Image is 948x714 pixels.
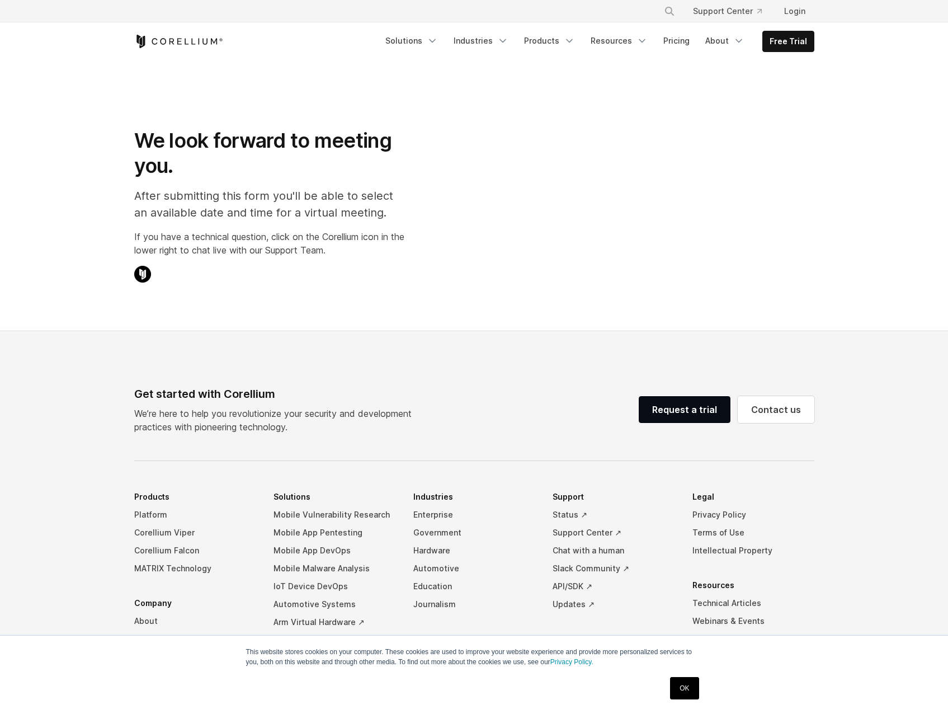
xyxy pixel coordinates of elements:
a: Support Center [684,1,771,21]
a: Enterprise [413,506,535,524]
p: This website stores cookies on your computer. These cookies are used to improve your website expe... [246,647,702,667]
a: Mobile Vulnerability Research [273,506,395,524]
a: Chat with a human [553,542,675,560]
a: Privacy Policy [692,506,814,524]
a: Contact us [738,396,814,423]
a: Corellium Home [134,35,223,48]
a: Slack Community ↗ [553,560,675,577]
a: Training Classes [692,630,814,648]
a: Products [517,31,582,51]
a: Arm Virtual Hardware ↗ [273,613,395,631]
a: Mobile App Pentesting [273,524,395,542]
div: Get started with Corellium [134,386,421,402]
p: If you have a technical question, click on the Corellium icon in the lower right to chat live wit... [134,230,404,257]
img: Corellium Chat Icon [134,266,151,283]
a: About [134,612,256,630]
a: Webinars & Events [692,612,814,630]
a: Technical Articles [692,594,814,612]
div: Navigation Menu [650,1,814,21]
a: Free Trial [763,31,814,51]
button: Search [659,1,680,21]
p: After submitting this form you'll be able to select an available date and time for a virtual meet... [134,187,404,221]
a: Journalism [413,595,535,613]
a: Updates ↗ [553,595,675,613]
a: Corellium Viper [134,524,256,542]
a: Resources [584,31,654,51]
a: MATRIX Technology [134,560,256,577]
a: Platform [134,506,256,524]
a: Status ↗ [553,506,675,524]
a: Support Center ↗ [553,524,675,542]
a: Mobile App DevOps [273,542,395,560]
p: We’re here to help you revolutionize your security and development practices with pioneering tech... [134,407,421,434]
a: About [699,31,751,51]
a: Solutions [379,31,445,51]
a: Request a trial [639,396,730,423]
a: Careers [134,630,256,648]
a: Intellectual Property [692,542,814,560]
a: Login [775,1,814,21]
a: Pricing [657,31,696,51]
a: Hardware [413,542,535,560]
a: Privacy Policy. [550,658,593,666]
a: Automotive [413,560,535,577]
a: Government [413,524,535,542]
div: Navigation Menu [379,31,814,52]
a: API/SDK ↗ [553,577,675,595]
a: Corellium Falcon [134,542,256,560]
a: Automotive Systems [273,595,395,613]
a: Industries [447,31,515,51]
a: Education [413,577,535,595]
a: Terms of Use [692,524,814,542]
a: IoT Device DevOps [273,577,395,595]
h1: We look forward to meeting you. [134,128,404,178]
a: OK [670,677,699,699]
a: Mobile Malware Analysis [273,560,395,577]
